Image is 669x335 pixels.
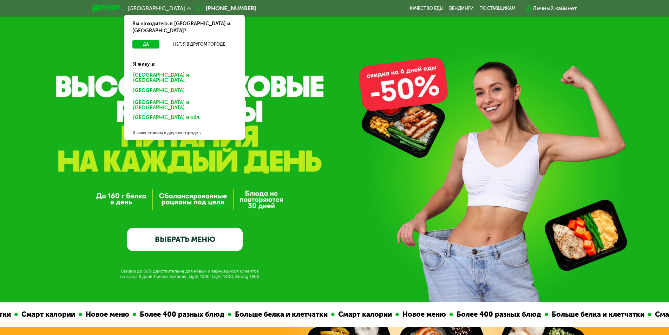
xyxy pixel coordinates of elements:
button: Да [132,40,159,49]
div: [GEOGRAPHIC_DATA] и [GEOGRAPHIC_DATA]. [128,98,241,113]
span: [GEOGRAPHIC_DATA] [127,6,185,11]
div: Вы находитесь в [GEOGRAPHIC_DATA] и [GEOGRAPHIC_DATA]? [124,15,245,40]
div: поставщикам [479,6,516,11]
a: Вендинги [449,6,474,11]
div: Больше белка и клетчатки [547,309,647,320]
div: Я живу в: [128,55,241,68]
div: Смарт калории [17,309,78,320]
div: Смарт калории [334,309,394,320]
button: Нет, я в другом городе [162,40,236,49]
div: Более 400 разных блюд [135,309,227,320]
div: [GEOGRAPHIC_DATA] и [GEOGRAPHIC_DATA]. [128,71,241,85]
div: Более 400 разных блюд [452,309,544,320]
a: ВЫБРАТЬ МЕНЮ [127,228,243,251]
div: [GEOGRAPHIC_DATA] [128,86,238,97]
div: Новое меню [81,309,132,320]
div: Личный кабинет [533,4,577,13]
a: Качество еды [410,6,444,11]
div: Я живу совсем в другом городе [124,126,245,140]
div: Новое меню [398,309,448,320]
div: [GEOGRAPHIC_DATA] и обл. [128,113,238,124]
a: [PHONE_NUMBER] [195,4,256,13]
div: Больше белка и клетчатки [230,309,330,320]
